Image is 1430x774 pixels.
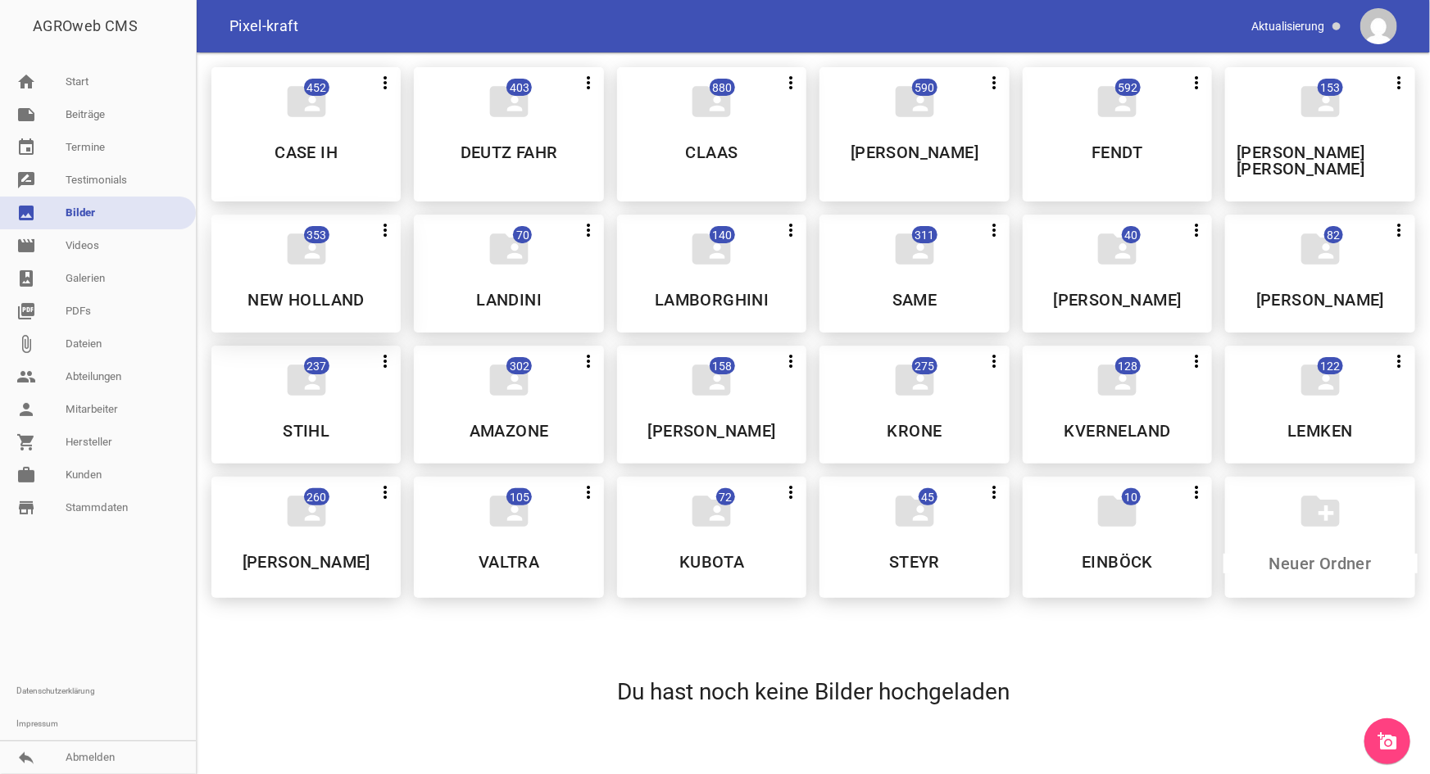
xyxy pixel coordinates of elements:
[1223,554,1418,573] input: Neuer Ordner
[888,423,942,439] h5: KRONE
[984,351,1004,371] i: more_vert
[211,346,401,464] div: STIHL
[1023,346,1212,464] div: KVERNELAND
[284,79,329,124] i: folder_shared
[1297,226,1343,272] i: folder_shared
[978,67,1010,97] button: more_vert
[243,554,370,570] h5: [PERSON_NAME]
[16,170,36,190] i: rate_review
[889,554,940,570] h5: STEYR
[16,138,36,157] i: event
[775,215,806,244] button: more_vert
[486,488,532,534] i: folder_shared
[1390,73,1410,93] i: more_vert
[781,73,801,93] i: more_vert
[284,357,329,403] i: folder_shared
[1023,67,1212,201] div: FENDT
[211,215,401,333] div: NEW HOLLAND
[775,477,806,506] button: more_vert
[370,215,401,244] button: more_vert
[1287,423,1352,439] h5: LEMKEN
[1378,731,1397,751] i: add_a_photo
[819,67,1009,201] div: JOHN DEERE
[579,351,598,371] i: more_vert
[375,220,395,240] i: more_vert
[689,79,735,124] i: folder_shared
[1115,357,1141,374] span: 128
[781,351,801,371] i: more_vert
[1095,226,1141,272] i: folder_shared
[617,67,806,201] div: CLAAS
[579,482,598,502] i: more_vert
[892,292,937,308] h5: SAME
[16,236,36,256] i: movie
[912,79,937,96] span: 590
[506,488,532,505] span: 105
[1318,357,1343,374] span: 122
[984,73,1004,93] i: more_vert
[912,357,937,374] span: 275
[414,346,603,464] div: AMAZONE
[513,226,532,243] span: 70
[912,226,937,243] span: 311
[617,215,806,333] div: LAMBORGHINI
[573,477,604,506] button: more_vert
[892,226,937,272] i: folder_shared
[304,79,329,96] span: 452
[689,357,735,403] i: folder_shared
[1187,220,1206,240] i: more_vert
[304,357,329,374] span: 237
[1092,144,1143,161] h5: FENDT
[892,357,937,403] i: folder_shared
[617,477,806,598] div: KUBOTA
[370,346,401,375] button: more_vert
[919,488,937,505] span: 45
[1181,346,1212,375] button: more_vert
[1297,357,1343,403] i: folder_shared
[1181,67,1212,97] button: more_vert
[506,357,532,374] span: 302
[1095,79,1141,124] i: folder_shared
[716,488,735,505] span: 72
[1390,220,1410,240] i: more_vert
[1225,346,1414,464] div: LEMKEN
[304,488,329,505] span: 260
[775,67,806,97] button: more_vert
[984,482,1004,502] i: more_vert
[781,220,801,240] i: more_vert
[1095,488,1141,534] i: folder
[229,19,298,34] span: Pixel-kraft
[689,226,735,272] i: folder_shared
[978,215,1010,244] button: more_vert
[1390,351,1410,371] i: more_vert
[573,67,604,97] button: more_vert
[892,488,937,534] i: folder_shared
[16,498,36,518] i: store_mall_directory
[775,346,806,375] button: more_vert
[1023,215,1212,333] div: MCCORMICK
[1297,488,1343,534] i: create_new_folder
[16,334,36,354] i: attach_file
[16,367,36,387] i: people
[16,72,36,92] i: home
[686,144,738,161] h5: CLAAS
[370,477,401,506] button: more_vert
[16,748,36,767] i: reply
[1256,292,1384,308] h5: [PERSON_NAME]
[1384,346,1415,375] button: more_vert
[655,292,769,308] h5: LAMBORGHINI
[617,684,1010,700] span: Du hast noch keine Bilder hochgeladen
[617,346,806,464] div: JOSKIN
[1384,215,1415,244] button: more_vert
[579,73,598,93] i: more_vert
[978,346,1010,375] button: more_vert
[573,346,604,375] button: more_vert
[476,292,542,308] h5: LANDINI
[710,357,735,374] span: 158
[211,67,401,201] div: CASE IH
[486,79,532,124] i: folder_shared
[1225,67,1414,201] div: MASSEY FERGUSON
[370,67,401,97] button: more_vert
[679,554,744,570] h5: KUBOTA
[16,301,36,321] i: picture_as_pdf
